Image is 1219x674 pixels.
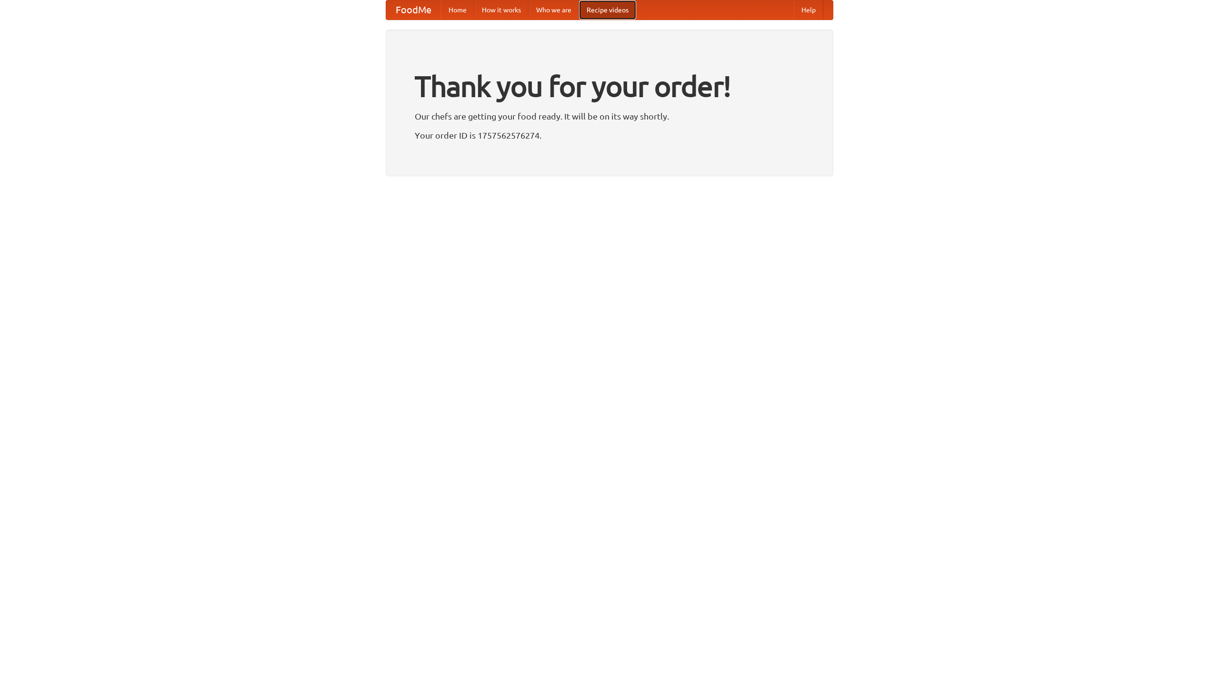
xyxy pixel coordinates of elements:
p: Our chefs are getting your food ready. It will be on its way shortly. [415,109,804,123]
p: Your order ID is 1757562576274. [415,128,804,142]
a: Help [794,0,823,20]
a: FoodMe [386,0,441,20]
h1: Thank you for your order! [415,63,804,109]
a: Who we are [529,0,579,20]
a: How it works [474,0,529,20]
a: Recipe videos [579,0,636,20]
a: Home [441,0,474,20]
